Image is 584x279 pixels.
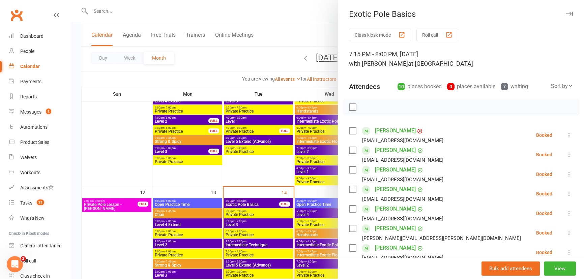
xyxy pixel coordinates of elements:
[536,152,552,157] div: Booked
[416,29,458,41] button: Roll call
[9,211,71,226] a: What's New
[536,191,552,196] div: Booked
[9,165,71,180] a: Workouts
[9,104,71,120] a: Messages 2
[20,273,50,279] div: Class check-in
[447,83,455,90] div: 0
[375,184,416,195] a: [PERSON_NAME]
[349,50,573,68] div: 7:15 PM - 8:00 PM, [DATE]
[536,230,552,235] div: Booked
[20,200,32,206] div: Tasks
[20,170,40,175] div: Workouts
[362,156,443,164] div: [EMAIL_ADDRESS][DOMAIN_NAME]
[9,89,71,104] a: Reports
[408,60,473,67] span: at [GEOGRAPHIC_DATA]
[20,124,48,130] div: Automations
[375,204,416,214] a: [PERSON_NAME]
[544,261,576,276] button: View
[9,29,71,44] a: Dashboard
[20,258,36,263] div: Roll call
[362,214,443,223] div: [EMAIL_ADDRESS][DOMAIN_NAME]
[46,108,51,114] span: 2
[536,211,552,216] div: Booked
[501,83,508,90] div: 7
[9,74,71,89] a: Payments
[375,223,416,234] a: [PERSON_NAME]
[349,29,411,41] button: Class kiosk mode
[20,109,41,115] div: Messages
[501,82,528,91] div: waiting
[447,82,495,91] div: places available
[20,215,45,221] div: What's New
[20,33,43,39] div: Dashboard
[536,250,552,255] div: Booked
[481,261,540,276] button: Bulk add attendees
[37,199,44,205] span: 33
[9,150,71,165] a: Waivers
[338,9,584,19] div: Exotic Pole Basics
[20,243,61,248] div: General attendance
[349,60,408,67] span: with [PERSON_NAME]
[362,175,443,184] div: [EMAIL_ADDRESS][DOMAIN_NAME]
[8,7,25,24] a: Clubworx
[375,125,416,136] a: [PERSON_NAME]
[551,82,573,91] div: Sort by
[21,256,26,261] span: 2
[20,49,34,54] div: People
[349,82,380,91] div: Attendees
[9,195,71,211] a: Tasks 33
[362,195,443,204] div: [EMAIL_ADDRESS][DOMAIN_NAME]
[9,180,71,195] a: Assessments
[398,82,442,91] div: places booked
[9,59,71,74] a: Calendar
[7,256,23,272] iframe: Intercom live chat
[362,136,443,145] div: [EMAIL_ADDRESS][DOMAIN_NAME]
[9,253,71,269] a: Roll call
[9,44,71,59] a: People
[20,94,37,99] div: Reports
[9,120,71,135] a: Automations
[375,145,416,156] a: [PERSON_NAME]
[362,253,443,262] div: [EMAIL_ADDRESS][DOMAIN_NAME]
[20,185,54,190] div: Assessments
[536,133,552,137] div: Booked
[20,64,40,69] div: Calendar
[20,155,37,160] div: Waivers
[362,234,521,243] div: [PERSON_NAME][EMAIL_ADDRESS][PERSON_NAME][DOMAIN_NAME]
[9,238,71,253] a: General attendance kiosk mode
[20,79,41,84] div: Payments
[375,164,416,175] a: [PERSON_NAME]
[536,172,552,177] div: Booked
[398,83,405,90] div: 10
[375,243,416,253] a: [PERSON_NAME]
[9,135,71,150] a: Product Sales
[20,139,49,145] div: Product Sales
